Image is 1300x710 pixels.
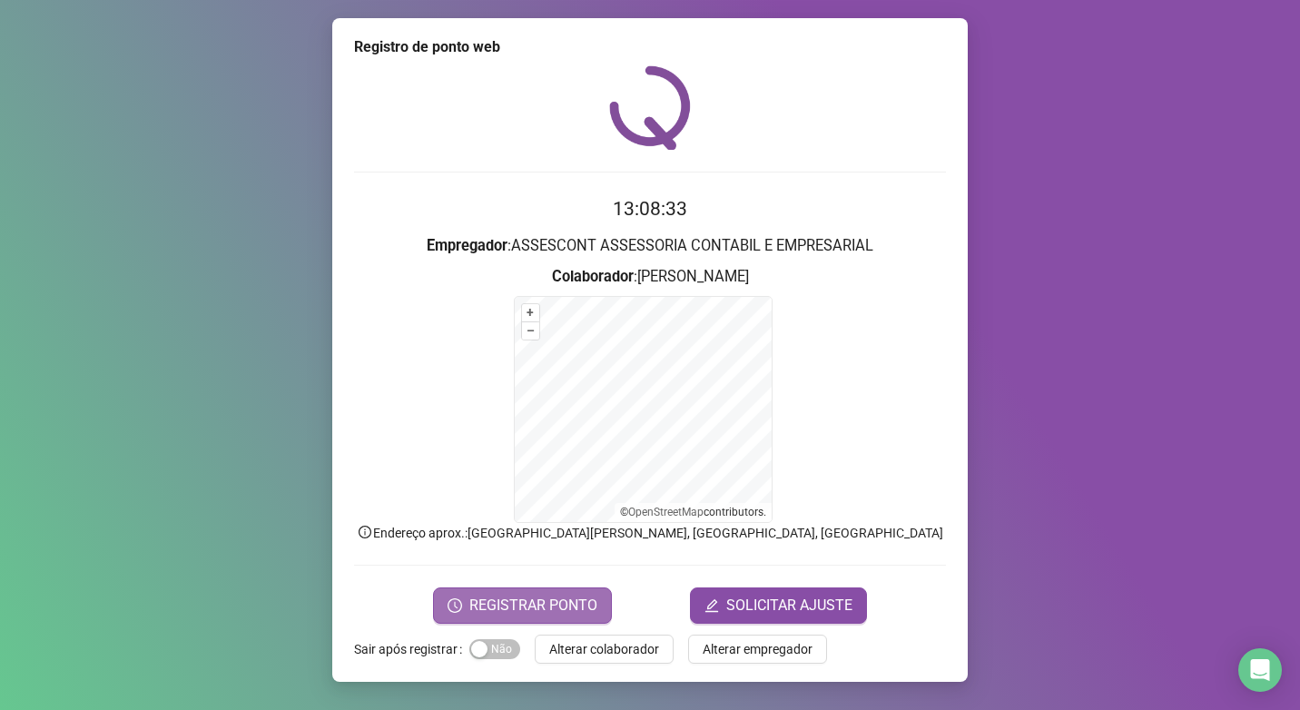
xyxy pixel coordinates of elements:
span: edit [704,598,719,613]
span: SOLICITAR AJUSTE [726,595,852,616]
button: – [522,322,539,340]
span: clock-circle [448,598,462,613]
button: REGISTRAR PONTO [433,587,612,624]
button: + [522,304,539,321]
a: OpenStreetMap [628,506,704,518]
img: QRPoint [609,65,691,150]
button: Alterar empregador [688,635,827,664]
li: © contributors. [620,506,766,518]
time: 13:08:33 [613,198,687,220]
strong: Empregador [427,237,507,254]
p: Endereço aprox. : [GEOGRAPHIC_DATA][PERSON_NAME], [GEOGRAPHIC_DATA], [GEOGRAPHIC_DATA] [354,523,946,543]
span: Alterar colaborador [549,639,659,659]
div: Registro de ponto web [354,36,946,58]
button: Alterar colaborador [535,635,674,664]
strong: Colaborador [552,268,634,285]
span: Alterar empregador [703,639,812,659]
h3: : ASSESCONT ASSESSORIA CONTABIL E EMPRESARIAL [354,234,946,258]
div: Open Intercom Messenger [1238,648,1282,692]
button: editSOLICITAR AJUSTE [690,587,867,624]
h3: : [PERSON_NAME] [354,265,946,289]
span: REGISTRAR PONTO [469,595,597,616]
span: info-circle [357,524,373,540]
label: Sair após registrar [354,635,469,664]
